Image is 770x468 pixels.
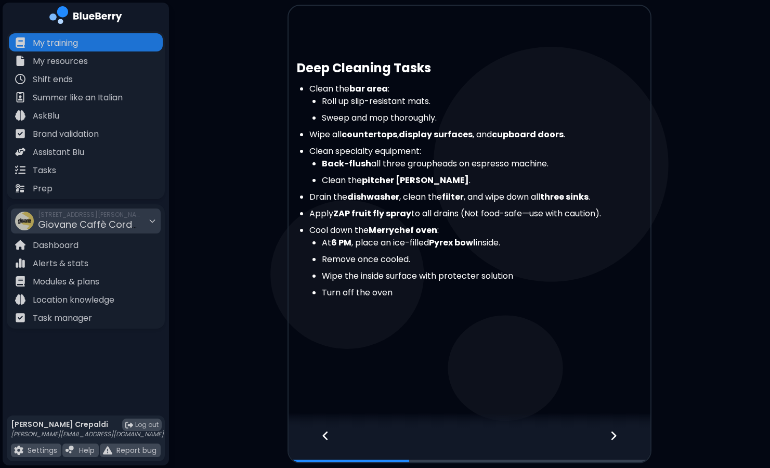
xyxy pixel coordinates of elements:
[15,183,25,193] img: file icon
[15,56,25,66] img: file icon
[38,211,142,219] span: [STREET_ADDRESS][PERSON_NAME]
[369,224,437,236] strong: Merrychef oven
[15,92,25,102] img: file icon
[33,294,114,306] p: Location knowledge
[11,420,164,429] p: [PERSON_NAME] Crepaldi
[15,294,25,305] img: file icon
[33,312,92,324] p: Task manager
[297,59,431,76] strong: Deep Cleaning Tasks
[322,270,642,282] li: Wipe the inside surface with protecter solution
[33,164,56,177] p: Tasks
[322,112,642,124] p: Sweep and mop thoroughly.
[103,446,112,455] img: file icon
[309,224,642,237] p: Cool down the :
[49,6,122,28] img: company logo
[15,165,25,175] img: file icon
[322,253,642,266] p: Remove once cooled.
[33,257,88,270] p: Alerts & stats
[15,313,25,323] img: file icon
[15,74,25,84] img: file icon
[322,287,642,299] li: Turn off the oven
[33,55,88,68] p: My resources
[309,207,642,220] p: Apply to all drains (Not food-safe—use with caution).
[33,37,78,49] p: My training
[331,237,351,249] strong: 6 PM
[347,191,399,203] strong: dishwasher
[309,145,642,158] p: Clean specialty equipment:
[33,110,59,122] p: AskBlu
[15,212,34,230] img: company thumbnail
[15,240,25,250] img: file icon
[33,183,53,195] p: Prep
[15,258,25,268] img: file icon
[322,174,642,187] p: Clean the .
[125,421,133,429] img: logout
[309,83,642,95] p: Clean the :
[15,37,25,48] img: file icon
[322,158,642,170] p: all three groupheads on espresso machine.
[15,110,25,121] img: file icon
[362,174,469,186] strong: pitcher [PERSON_NAME]
[33,128,99,140] p: Brand validation
[322,95,642,108] p: Roll up slip-resistant mats.
[349,83,388,95] strong: bar area
[322,237,642,249] p: At , place an ice-filled inside.
[66,446,75,455] img: file icon
[33,92,123,104] p: Summer like an Italian
[15,147,25,157] img: file icon
[342,128,397,140] strong: countertops
[15,128,25,139] img: file icon
[429,237,476,249] strong: Pyrex bowl
[33,276,99,288] p: Modules & plans
[540,191,589,203] strong: three sinks
[399,128,473,140] strong: display surfaces
[15,276,25,287] img: file icon
[442,191,464,203] strong: filter
[309,191,642,203] p: Drain the , clean the , and wipe down all .
[11,430,164,438] p: [PERSON_NAME][EMAIL_ADDRESS][DOMAIN_NAME]
[333,207,411,219] strong: ZAP fruit fly spray
[14,446,23,455] img: file icon
[33,146,84,159] p: Assistant Blu
[79,446,95,455] p: Help
[38,218,150,231] span: Giovane Caffè Cordova
[492,128,564,140] strong: cupboard doors
[33,239,79,252] p: Dashboard
[28,446,57,455] p: Settings
[309,128,642,141] p: Wipe all , , and .
[33,73,73,86] p: Shift ends
[135,421,159,429] span: Log out
[322,158,371,170] strong: Back-flush
[116,446,156,455] p: Report bug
